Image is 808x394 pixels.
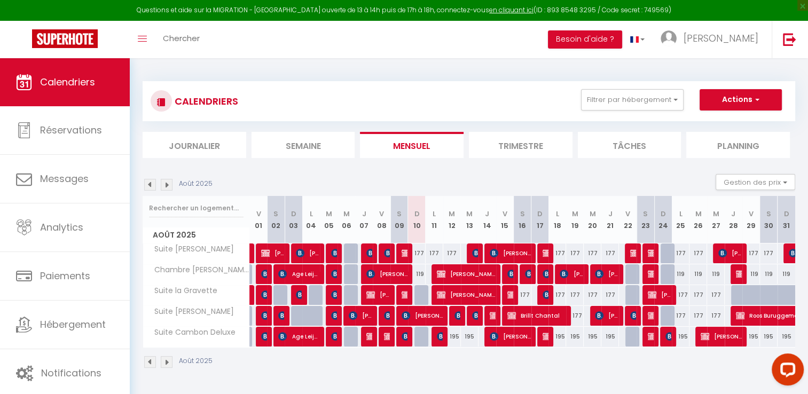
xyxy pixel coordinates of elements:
button: Besoin d'aide ? [548,30,622,49]
abbr: D [661,209,666,219]
div: 177 [566,243,584,263]
div: 195 [461,327,478,346]
span: [PERSON_NAME] [490,326,531,346]
span: [PERSON_NAME] [648,243,654,263]
div: 195 [566,327,584,346]
span: [PERSON_NAME] [507,285,513,305]
a: en cliquant ici [489,5,534,14]
abbr: S [520,209,525,219]
div: 119 [707,264,725,284]
span: [PERSON_NAME] [630,305,636,326]
th: 13 [461,196,478,243]
div: 177 [514,285,531,305]
div: 177 [689,285,707,305]
span: Brillt Chantal [507,305,566,326]
span: [PERSON_NAME] [490,243,531,263]
th: 20 [584,196,601,243]
abbr: M [712,209,719,219]
span: [PERSON_NAME] [648,326,654,346]
th: 18 [548,196,566,243]
th: 01 [250,196,268,243]
span: [PERSON_NAME] [437,264,496,284]
th: 25 [672,196,689,243]
span: Chambre [PERSON_NAME] [PERSON_NAME] [145,264,252,276]
div: 195 [760,327,778,346]
abbr: M [343,209,350,219]
span: [PERSON_NAME] [402,243,407,263]
abbr: M [466,209,473,219]
th: 21 [601,196,619,243]
div: 177 [742,243,760,263]
div: 119 [689,264,707,284]
abbr: S [766,209,771,219]
abbr: L [433,209,436,219]
div: 195 [778,327,795,346]
div: 195 [584,327,601,346]
span: Calendriers [40,75,95,89]
abbr: S [273,209,278,219]
span: [PERSON_NAME] [278,305,284,326]
abbr: V [256,209,261,219]
li: Journalier [143,132,246,158]
span: [PERSON_NAME] [595,305,618,326]
th: 30 [760,196,778,243]
span: [PERSON_NAME] [261,305,267,326]
abbr: L [556,209,559,219]
li: Tâches [578,132,681,158]
button: Filtrer par hébergement [581,89,684,111]
span: [PERSON_NAME] [366,326,372,346]
th: 07 [355,196,373,243]
span: [PERSON_NAME] [331,285,337,305]
span: Août 2025 [143,227,249,243]
span: [PERSON_NAME] [331,305,337,326]
th: 05 [320,196,338,243]
div: 195 [601,327,619,346]
span: [PERSON_NAME] [331,326,337,346]
button: Actions [700,89,782,111]
th: 27 [707,196,725,243]
li: Mensuel [360,132,464,158]
a: ... [PERSON_NAME] [653,21,772,58]
span: Messages [40,172,89,185]
div: 177 [584,243,601,263]
div: 177 [566,285,584,305]
span: [PERSON_NAME] [331,264,337,284]
span: [PERSON_NAME] [261,264,267,284]
span: [PERSON_NAME] [701,326,742,346]
div: 195 [548,327,566,346]
span: FRANCISC0 [PERSON_NAME][DEMOGRAPHIC_DATA] [472,305,478,326]
span: [PERSON_NAME] [366,285,390,305]
div: 119 [672,264,689,284]
a: [PERSON_NAME] [250,243,255,264]
th: 02 [267,196,285,243]
li: Planning [686,132,790,158]
div: 177 [584,285,601,305]
th: 17 [531,196,549,243]
span: [PERSON_NAME] [296,285,302,305]
button: Gestion des prix [716,174,795,190]
div: 177 [707,306,725,326]
div: 177 [548,285,566,305]
span: [PERSON_NAME] [736,264,742,284]
div: 177 [672,243,689,263]
div: 119 [760,264,778,284]
span: [PERSON_NAME] [648,264,654,284]
abbr: V [503,209,507,219]
abbr: M [449,209,455,219]
span: [PERSON_NAME] [718,243,742,263]
span: [PERSON_NAME] [648,305,654,326]
div: 195 [742,327,760,346]
abbr: J [485,209,489,219]
span: [PERSON_NAME] [402,326,407,346]
th: 11 [426,196,443,243]
span: [PERSON_NAME] [454,305,460,326]
abbr: L [679,209,682,219]
div: 177 [566,306,584,326]
span: Maite Couteau [384,305,390,326]
li: Trimestre [469,132,572,158]
span: [PERSON_NAME] [384,326,390,346]
div: 195 [443,327,461,346]
div: 177 [760,243,778,263]
span: Age Leijenaar [278,326,319,346]
abbr: V [379,209,384,219]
